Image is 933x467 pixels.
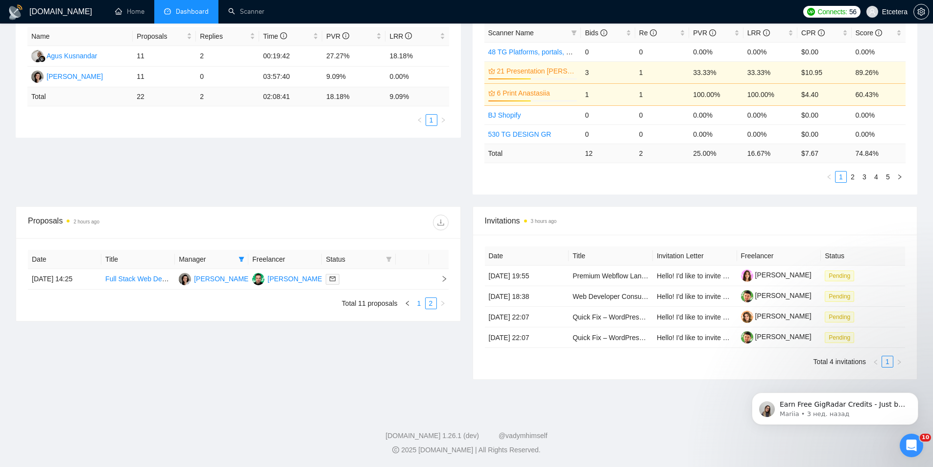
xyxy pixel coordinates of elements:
a: AS[PERSON_NAME] [252,274,324,282]
span: right [433,275,448,282]
td: 9.09% [322,67,385,87]
span: info-circle [763,29,770,36]
span: Status [326,254,382,265]
td: 25.00 % [689,144,743,163]
li: 2 [425,297,437,309]
td: Full Stack Web Developer Needed for Exciting Project [101,269,175,290]
td: 0 [196,67,259,87]
span: left [417,117,423,123]
td: 27.27% [322,46,385,67]
td: [DATE] 14:25 [28,269,101,290]
a: 3 [859,172,870,182]
span: PVR [326,32,349,40]
img: TT [31,71,44,83]
button: download [433,215,449,230]
iframe: Intercom notifications сообщение [737,372,933,441]
td: [DATE] 22:07 [485,307,569,327]
a: Pending [825,292,858,300]
th: Date [28,250,101,269]
a: 6 Print Anastasiia [497,88,575,98]
span: info-circle [600,29,607,36]
td: Quick Fix – WordPress Display Issue (Mac vs PC) [569,327,653,348]
td: 12 [581,144,635,163]
th: Replies [196,27,259,46]
th: Status [821,246,905,266]
span: Pending [825,332,854,343]
td: 22 [133,87,196,106]
div: [PERSON_NAME] [194,273,250,284]
img: upwork-logo.png [807,8,815,16]
li: Previous Page [402,297,413,309]
a: Pending [825,313,858,320]
a: BJ Shopify [488,111,521,119]
td: $ 7.67 [797,144,851,163]
span: Replies [200,31,248,42]
span: info-circle [280,32,287,39]
span: filter [239,256,244,262]
th: Title [569,246,653,266]
li: 4 [870,171,882,183]
img: gigradar-bm.png [39,55,46,62]
td: 0 [581,42,635,61]
a: Web Developer Consultant on Elementor, Astra, JetEngine Project [573,293,774,300]
a: Pending [825,333,858,341]
span: filter [386,256,392,262]
li: 5 [882,171,894,183]
a: 1 [882,356,893,367]
button: right [893,356,905,368]
a: 48 TG Platforms, portals, marketplaces [488,48,607,56]
img: c1H5j4uuwRoiYYBPUc0TtXcw2dMxy5fGUeEXcoyQTo85fuH37bAwWfg3xyvaZyZkb6 [741,290,753,302]
span: crown [488,68,495,74]
span: left [405,300,410,306]
a: TT[PERSON_NAME] [31,72,103,80]
span: info-circle [875,29,882,36]
td: 33.33% [743,61,797,83]
td: 0.00% [689,42,743,61]
a: 1 [426,115,437,125]
div: [PERSON_NAME] [267,273,324,284]
td: 18.18% [385,46,449,67]
iframe: Intercom live chat [900,434,923,457]
span: copyright [392,446,399,453]
td: 0.00% [743,42,797,61]
button: right [894,171,906,183]
span: Pending [825,312,854,322]
span: download [433,219,448,226]
th: Manager [175,250,248,269]
span: Manager [179,254,235,265]
a: setting [913,8,929,16]
td: 0 [635,105,689,124]
td: 0 [635,124,689,144]
a: homeHome [115,7,144,16]
td: [DATE] 19:55 [485,266,569,286]
span: filter [571,30,577,36]
img: c1H5j4uuwRoiYYBPUc0TtXcw2dMxy5fGUeEXcoyQTo85fuH37bAwWfg3xyvaZyZkb6 [741,331,753,344]
td: 89.26% [852,61,906,83]
button: setting [913,4,929,20]
td: 1 [635,61,689,83]
span: Connects: [818,6,847,17]
a: AKAgus Kusnandar [31,51,97,59]
td: [DATE] 18:38 [485,286,569,307]
li: Previous Page [870,356,882,368]
th: Name [27,27,133,46]
span: 10 [920,434,931,442]
button: right [437,114,449,126]
img: AK [31,50,44,62]
span: right [440,300,446,306]
a: 1 [836,172,846,182]
li: 1 [882,356,893,368]
div: Proposals [28,215,238,230]
td: 0.00% [743,105,797,124]
td: 0.00% [852,105,906,124]
a: 530 TG DESIGN GR [488,130,551,138]
div: [PERSON_NAME] [47,71,103,82]
button: left [870,356,882,368]
li: 2 [847,171,859,183]
td: 18.18 % [322,87,385,106]
time: 3 hours ago [531,219,557,224]
button: right [437,297,449,309]
td: 2 [635,144,689,163]
span: LRR [747,29,770,37]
